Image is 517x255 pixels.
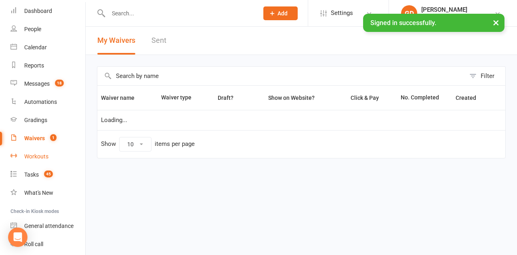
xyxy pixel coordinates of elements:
button: Filter [465,67,505,85]
span: Created [456,95,485,101]
div: Show [101,137,195,152]
div: Champions [PERSON_NAME] [421,13,494,21]
a: Roll call [11,235,85,253]
button: Add [263,6,298,20]
button: Waiver name [101,93,143,103]
div: General attendance [24,223,74,229]
span: 45 [44,171,53,177]
a: What's New [11,184,85,202]
a: Dashboard [11,2,85,20]
a: General attendance kiosk mode [11,217,85,235]
span: Signed in successfully. [370,19,436,27]
a: Automations [11,93,85,111]
div: GD [401,5,417,21]
span: Click & Pay [351,95,379,101]
div: Roll call [24,241,43,247]
td: Loading... [97,110,505,130]
span: 1 [50,134,57,141]
a: Gradings [11,111,85,129]
div: Gradings [24,117,47,123]
div: Dashboard [24,8,52,14]
a: Sent [151,27,166,55]
input: Search... [106,8,253,19]
span: 18 [55,80,64,86]
span: Settings [331,4,353,22]
div: Waivers [24,135,45,141]
a: Tasks 45 [11,166,85,184]
div: [PERSON_NAME] [421,6,494,13]
input: Search by name [97,67,465,85]
button: × [489,14,503,31]
button: My Waivers [97,27,135,55]
span: Show on Website? [268,95,315,101]
button: Show on Website? [261,93,324,103]
div: Calendar [24,44,47,51]
button: Click & Pay [343,93,388,103]
span: Add [277,10,288,17]
a: Messages 18 [11,75,85,93]
div: Tasks [24,171,39,178]
div: items per page [155,141,195,148]
a: Waivers 1 [11,129,85,148]
div: Reports [24,62,44,69]
span: Draft? [218,95,233,101]
a: Calendar [11,38,85,57]
button: Draft? [210,93,242,103]
div: Automations [24,99,57,105]
a: Workouts [11,148,85,166]
th: No. Completed [397,86,452,110]
a: Reports [11,57,85,75]
div: Workouts [24,153,48,160]
div: Messages [24,80,50,87]
div: What's New [24,190,53,196]
div: Open Intercom Messenger [8,228,27,247]
button: Created [456,93,485,103]
span: Waiver name [101,95,143,101]
div: Filter [481,71,494,81]
th: Waiver type [158,86,203,110]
